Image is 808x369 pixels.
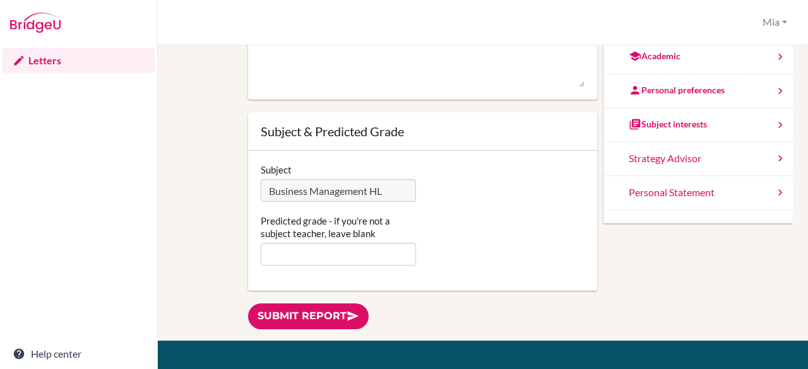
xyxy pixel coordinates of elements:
div: Academic [629,50,680,62]
div: Subject & Predicted Grade [261,125,585,138]
a: Submit report [248,303,369,329]
button: Mia [757,11,793,34]
a: Strategy Advisor [603,142,793,176]
a: Subject interests [603,108,793,143]
a: Academic [603,40,793,74]
a: Personal Statement [603,176,793,210]
label: Subject [261,163,292,176]
div: Subject interests [629,118,707,131]
label: Predicted grade - if you're not a subject teacher, leave blank [261,214,417,240]
a: Help center [3,341,155,366]
a: Personal preferences [603,74,793,108]
a: Letters [3,48,155,73]
div: Personal preferences [629,84,725,97]
img: Bridge-U [10,13,61,33]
